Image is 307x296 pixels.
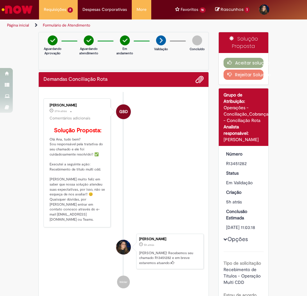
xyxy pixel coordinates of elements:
[7,23,29,28] a: Página inicial
[226,199,242,205] span: 5h atrás
[156,35,166,45] img: arrow-next.png
[5,19,149,31] ul: Trilhas de página
[139,251,200,266] p: [PERSON_NAME]! Recebemos seu chamado R13451282 e em breve estaremos atuando.
[116,104,131,119] div: Gabriely Barros De Lira
[79,47,98,56] p: Aguardando atendimento
[221,208,266,221] dt: Conclusão Estimada
[190,47,205,51] p: Concluído
[221,6,244,12] span: Rascunhos
[224,70,264,80] button: Rejeitar Solução
[181,6,198,13] span: Favoritos
[54,127,101,134] b: Solução Proposta:
[48,35,58,45] img: check-circle-green.png
[200,7,206,13] span: 16
[219,32,269,53] div: Solução Proposta
[226,179,262,186] div: Em Validação
[195,75,204,84] button: Adicionar anexos
[224,136,264,143] div: [PERSON_NAME]
[224,104,264,124] div: Operações - Conciliação_Cobrança - Conciliação Rota
[120,35,130,45] img: check-circle-green.png
[83,6,127,13] span: Despesas Corporativas
[226,224,262,231] div: [DATE] 11:03:18
[221,189,266,195] dt: Criação
[44,47,61,56] p: Aguardando Aprovação
[54,109,67,113] span: 37m atrás
[245,7,249,13] span: 1
[144,243,154,247] time: 27/08/2025 10:03:15
[67,7,73,13] span: 2
[43,92,204,295] ul: Histórico de tíquete
[50,127,106,222] p: Olá Ana, tudo bem? Sou responsável pela tratativa do seu chamado e ele foi cuidadosamente resolvi...
[226,199,262,205] div: 27/08/2025 10:03:15
[192,35,202,45] img: img-circle-grey.png
[224,260,261,266] b: Tipo de solicitação
[226,160,262,167] div: R13451282
[43,23,90,28] a: Formulário de Atendimento
[116,240,131,254] div: Ana Clara Lopes Maciel
[116,47,133,56] p: Em andamento
[43,234,204,269] li: Ana Clara Lopes Maciel
[50,116,91,121] small: Comentários adicionais
[43,77,107,82] h2: Demandas Conciliação Rota Histórico de tíquete
[144,243,154,247] span: 5h atrás
[44,6,66,13] span: Requisições
[54,109,67,113] time: 27/08/2025 14:54:32
[224,124,264,136] div: Analista responsável:
[215,6,249,12] a: No momento, sua lista de rascunhos tem 1 Itens
[226,199,242,205] time: 27/08/2025 10:03:15
[137,6,146,13] span: More
[119,104,128,119] span: GBD
[139,237,200,241] div: [PERSON_NAME]
[1,3,34,16] img: ServiceNow
[221,170,266,176] dt: Status
[50,103,106,107] div: [PERSON_NAME]
[154,47,168,51] p: Validação
[224,92,264,104] div: Grupo de Atribuição:
[221,151,266,157] dt: Número
[224,267,262,285] span: Recebimento de Títulos - Operação Multi CDD
[84,35,94,45] img: check-circle-green.png
[224,58,264,68] button: Aceitar solução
